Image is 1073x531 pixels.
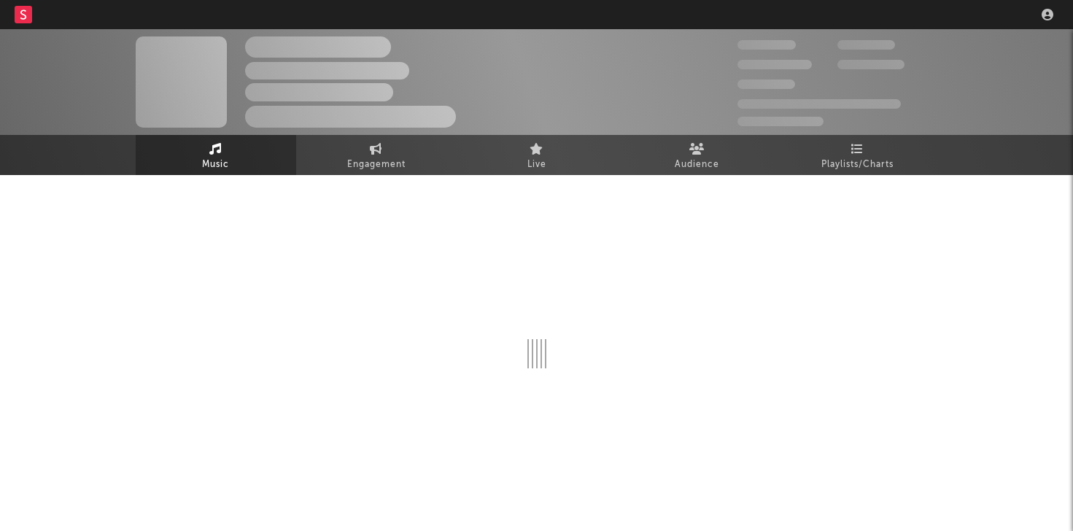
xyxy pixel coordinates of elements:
span: 50,000,000 [737,60,812,69]
a: Playlists/Charts [778,135,938,175]
span: Music [202,156,229,174]
span: 100,000 [837,40,895,50]
span: 1,000,000 [837,60,905,69]
span: Engagement [347,156,406,174]
span: 50,000,000 Monthly Listeners [737,99,901,109]
span: 300,000 [737,40,796,50]
span: Audience [675,156,719,174]
a: Live [457,135,617,175]
a: Music [136,135,296,175]
span: Live [527,156,546,174]
span: Jump Score: 85.0 [737,117,824,126]
span: Playlists/Charts [821,156,894,174]
span: 100,000 [737,80,795,89]
a: Engagement [296,135,457,175]
a: Audience [617,135,778,175]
